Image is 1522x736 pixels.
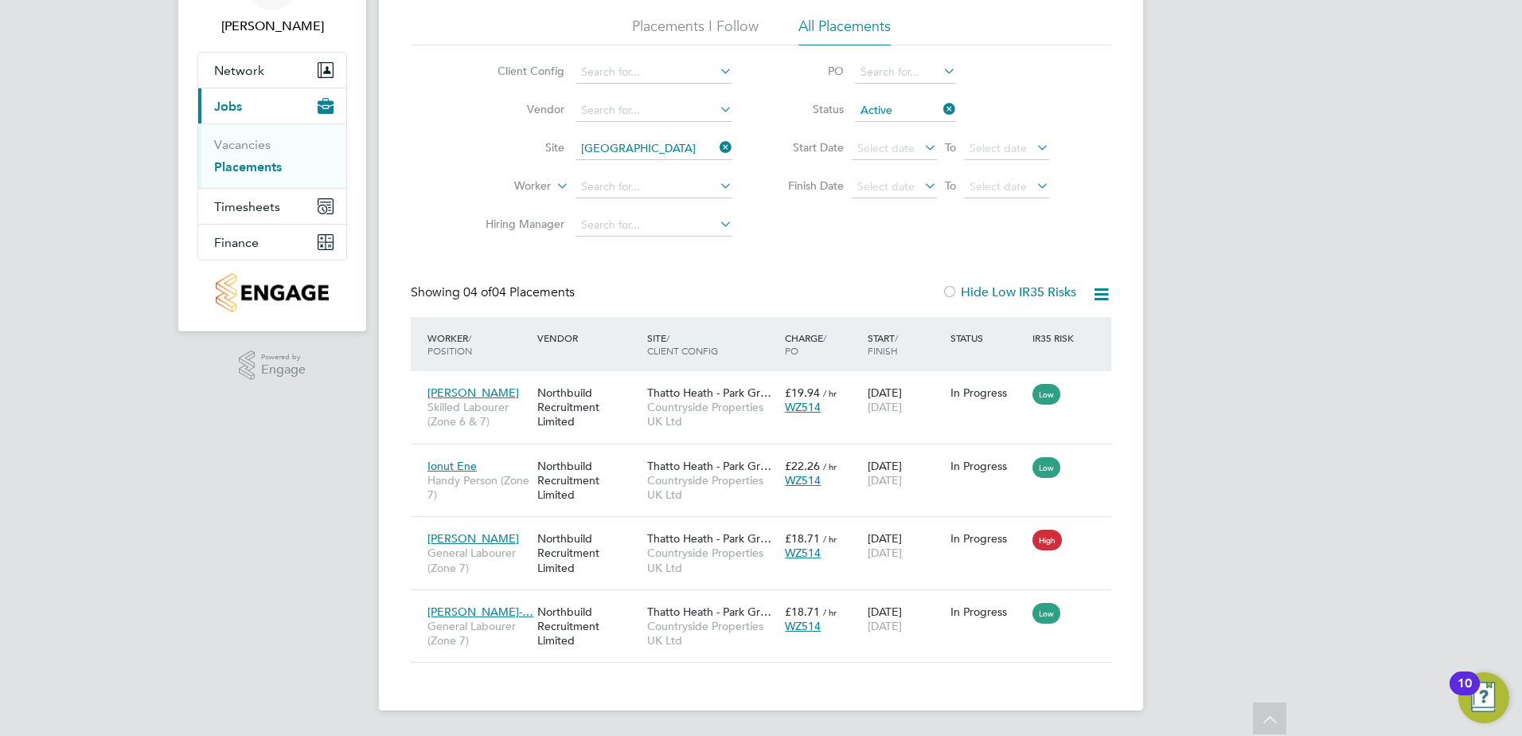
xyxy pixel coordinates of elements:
[864,323,946,365] div: Start
[864,378,946,422] div: [DATE]
[798,17,891,45] li: All Placements
[427,546,529,574] span: General Labourer (Zone 7)
[950,531,1025,546] div: In Progress
[427,459,477,473] span: Ionut Ene
[427,400,529,429] span: Skilled Labourer (Zone 6 & 7)
[772,102,844,116] label: Status
[950,459,1025,473] div: In Progress
[785,619,821,633] span: WZ514
[864,597,946,641] div: [DATE]
[643,323,781,365] div: Site
[785,459,820,473] span: £22.26
[823,387,837,399] span: / hr
[1032,457,1060,478] span: Low
[772,140,844,155] label: Start Date
[214,159,282,174] a: Placements
[214,99,242,114] span: Jobs
[423,377,1111,390] a: [PERSON_NAME]Skilled Labourer (Zone 6 & 7)Northbuild Recruitment LimitedThatto Heath - Park Gr…Co...
[463,284,492,300] span: 04 of
[459,178,551,194] label: Worker
[970,179,1027,194] span: Select date
[785,605,820,619] span: £18.71
[1458,683,1472,704] div: 10
[427,473,529,502] span: Handy Person (Zone 7)
[1032,530,1062,550] span: High
[1032,603,1060,624] span: Low
[239,350,306,381] a: Powered byEngage
[868,473,902,487] span: [DATE]
[473,217,564,231] label: Hiring Manager
[216,273,328,312] img: countryside-properties-logo-retina.png
[576,138,732,160] input: Search for...
[647,400,777,429] span: Countryside Properties UK Ltd
[647,473,777,502] span: Countryside Properties UK Ltd
[473,140,564,155] label: Site
[868,331,898,357] span: / Finish
[647,331,718,357] span: / Client Config
[427,531,519,546] span: [PERSON_NAME]
[198,189,346,224] button: Timesheets
[940,175,961,196] span: To
[647,605,771,619] span: Thatto Heath - Park Gr…
[576,61,732,84] input: Search for...
[197,17,347,36] span: Nicola Meacham
[1458,672,1509,723] button: Open Resource Center, 10 new notifications
[427,605,533,619] span: [PERSON_NAME]-…
[855,61,956,84] input: Search for...
[868,400,902,414] span: [DATE]
[785,473,821,487] span: WZ514
[1028,323,1083,352] div: IR35 Risk
[868,546,902,560] span: [DATE]
[423,323,533,365] div: Worker
[857,179,915,194] span: Select date
[261,350,306,364] span: Powered by
[411,284,578,301] div: Showing
[864,451,946,495] div: [DATE]
[772,178,844,193] label: Finish Date
[576,100,732,122] input: Search for...
[647,386,771,400] span: Thatto Heath - Park Gr…
[785,400,821,414] span: WZ514
[427,386,519,400] span: [PERSON_NAME]
[647,531,771,546] span: Thatto Heath - Park Gr…
[946,323,1029,352] div: Status
[423,523,1111,536] a: [PERSON_NAME]General Labourer (Zone 7)Northbuild Recruitment LimitedThatto Heath - Park Gr…Countr...
[772,64,844,78] label: PO
[942,284,1076,300] label: Hide Low IR35 Risks
[198,53,346,88] button: Network
[427,331,472,357] span: / Position
[855,100,956,122] input: Select one
[868,619,902,633] span: [DATE]
[647,619,777,648] span: Countryside Properties UK Ltd
[647,459,771,473] span: Thatto Heath - Park Gr…
[823,606,837,618] span: / hr
[864,523,946,568] div: [DATE]
[533,323,643,352] div: Vendor
[950,605,1025,619] div: In Progress
[214,235,259,250] span: Finance
[940,137,961,158] span: To
[576,214,732,237] input: Search for...
[214,199,280,214] span: Timesheets
[473,64,564,78] label: Client Config
[785,331,826,357] span: / PO
[214,63,264,78] span: Network
[632,17,759,45] li: Placements I Follow
[463,284,575,300] span: 04 Placements
[427,619,529,648] span: General Labourer (Zone 7)
[198,225,346,260] button: Finance
[785,531,820,546] span: £18.71
[198,123,346,188] div: Jobs
[423,596,1111,609] a: [PERSON_NAME]-…General Labourer (Zone 7)Northbuild Recruitment LimitedThatto Heath - Park Gr…Coun...
[533,523,643,583] div: Northbuild Recruitment Limited
[576,176,732,198] input: Search for...
[970,141,1027,155] span: Select date
[647,546,777,574] span: Countryside Properties UK Ltd
[785,386,820,400] span: £19.94
[198,88,346,123] button: Jobs
[823,533,837,545] span: / hr
[823,460,837,472] span: / hr
[533,451,643,511] div: Northbuild Recruitment Limited
[781,323,864,365] div: Charge
[197,273,347,312] a: Go to home page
